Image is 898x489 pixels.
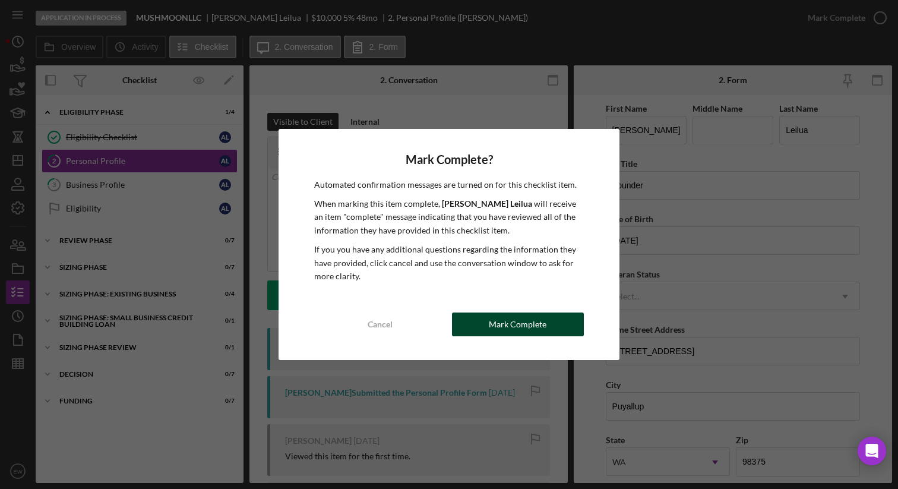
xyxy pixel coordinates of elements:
[314,178,584,191] p: Automated confirmation messages are turned on for this checklist item.
[858,437,886,465] div: Open Intercom Messenger
[314,313,446,336] button: Cancel
[314,243,584,283] p: If you you have any additional questions regarding the information they have provided, click canc...
[368,313,393,336] div: Cancel
[452,313,584,336] button: Mark Complete
[442,198,532,209] b: [PERSON_NAME] Leilua
[314,153,584,166] h4: Mark Complete?
[314,197,584,237] p: When marking this item complete, will receive an item "complete" message indicating that you have...
[489,313,546,336] div: Mark Complete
